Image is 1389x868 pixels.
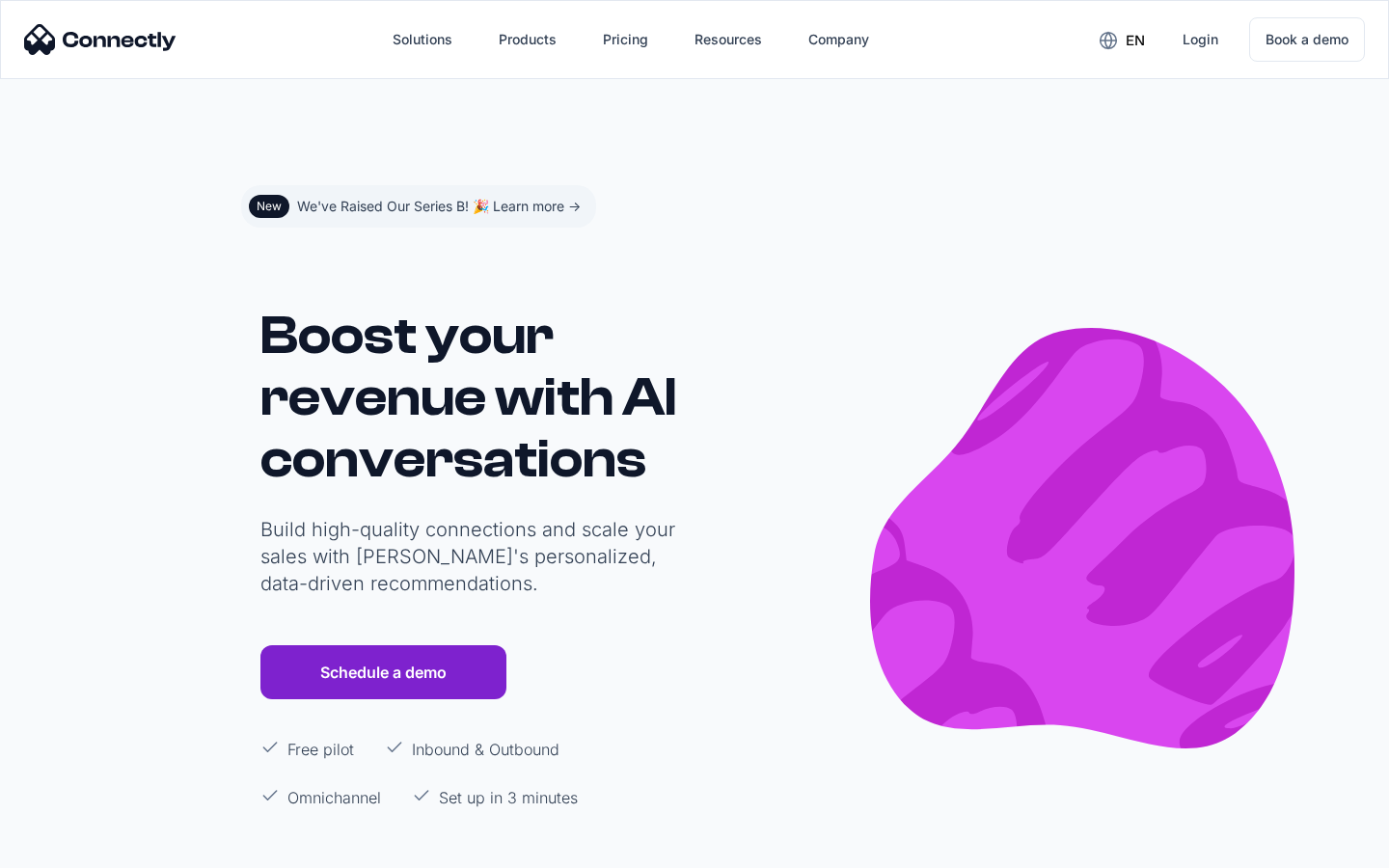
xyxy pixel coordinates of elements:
[1126,27,1145,54] div: en
[287,786,381,809] p: Omnichannel
[439,786,578,809] p: Set up in 3 minutes
[257,199,282,214] div: New
[260,516,685,597] p: Build high-quality connections and scale your sales with [PERSON_NAME]'s personalized, data-drive...
[1183,26,1218,53] div: Login
[1167,16,1234,63] a: Login
[694,26,762,53] div: Resources
[587,16,664,63] a: Pricing
[412,738,559,761] p: Inbound & Outbound
[24,24,177,55] img: Connectly Logo
[287,738,354,761] p: Free pilot
[603,26,648,53] div: Pricing
[260,305,685,490] h1: Boost your revenue with AI conversations
[297,193,581,220] div: We've Raised Our Series B! 🎉 Learn more ->
[808,26,869,53] div: Company
[241,185,596,228] a: NewWe've Raised Our Series B! 🎉 Learn more ->
[260,645,506,699] a: Schedule a demo
[499,26,557,53] div: Products
[19,832,116,861] aside: Language selected: English
[1249,17,1365,62] a: Book a demo
[39,834,116,861] ul: Language list
[393,26,452,53] div: Solutions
